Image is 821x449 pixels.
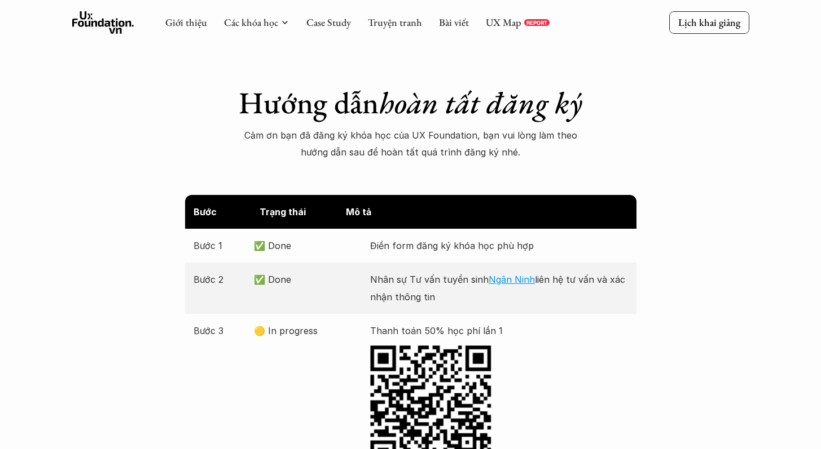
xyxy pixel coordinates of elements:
[486,16,521,29] a: UX Map
[346,206,371,217] strong: Mô tả
[260,206,306,217] strong: Trạng thái
[306,16,351,29] a: Case Study
[379,83,582,122] em: hoàn tất đăng ký
[439,16,469,29] a: Bài viết
[370,237,628,254] p: Điền form đăng ký khóa học phù hợp
[669,11,749,33] a: Lịch khai giảng
[678,16,740,29] p: Lịch khai giảng
[368,16,422,29] a: Truyện tranh
[194,322,249,339] p: Bước 3
[370,322,628,339] p: Thanh toán 50% học phí lần 1
[526,19,547,26] p: REPORT
[370,271,628,305] p: Nhân sự Tư vấn tuyển sinh liên hệ tư vấn và xác nhận thông tin
[242,127,580,161] p: Cảm ơn bạn đã đăng ký khóa học của UX Foundation, bạn vui lòng làm theo hướng dẫn sau để hoàn tất...
[254,271,365,288] p: ✅ Done
[239,85,582,121] h1: Hướng dẫn
[254,237,365,254] p: ✅ Done
[254,322,365,339] p: 🟡 In progress
[165,16,207,29] a: Giới thiệu
[194,206,217,217] strong: Bước
[194,237,249,254] p: Bước 1
[489,274,535,285] a: Ngân Ninh
[194,271,249,288] p: Bước 2
[224,16,278,29] a: Các khóa học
